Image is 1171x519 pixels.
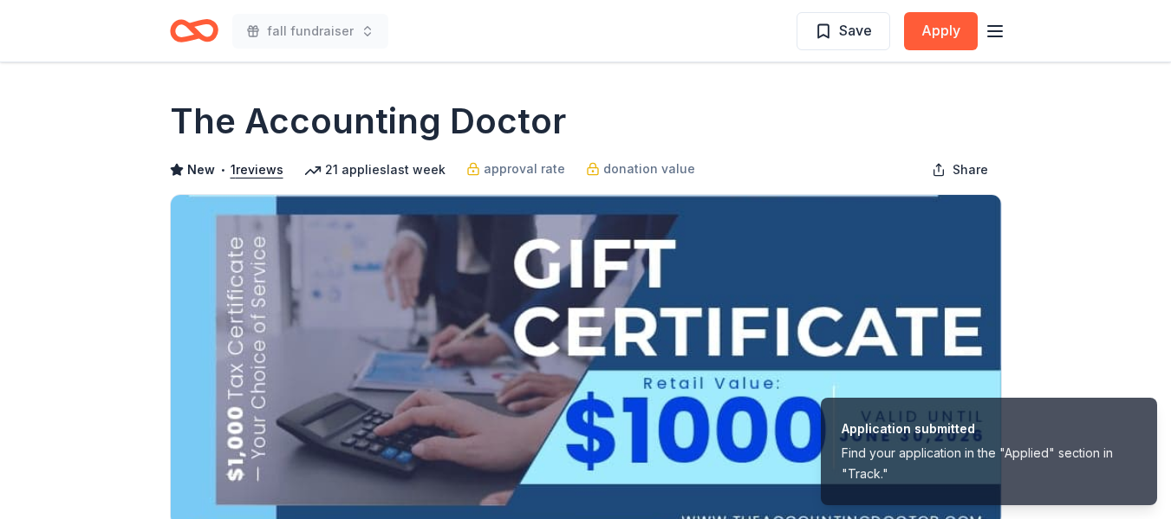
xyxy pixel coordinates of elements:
span: Save [839,19,872,42]
a: donation value [586,159,695,179]
span: fall fundraiser [267,21,354,42]
button: Share [918,152,1002,187]
button: Apply [904,12,978,50]
span: approval rate [484,159,565,179]
h1: The Accounting Doctor [170,97,566,146]
div: Application submitted [842,418,1136,439]
span: Share [953,159,988,180]
button: fall fundraiser [232,14,388,49]
button: Save [797,12,890,50]
span: • [219,163,225,177]
span: New [187,159,215,180]
div: 21 applies last week [304,159,446,180]
span: donation value [603,159,695,179]
button: 1reviews [231,159,283,180]
a: Home [170,10,218,51]
div: Find your application in the "Applied" section in "Track." [842,443,1136,484]
a: approval rate [466,159,565,179]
